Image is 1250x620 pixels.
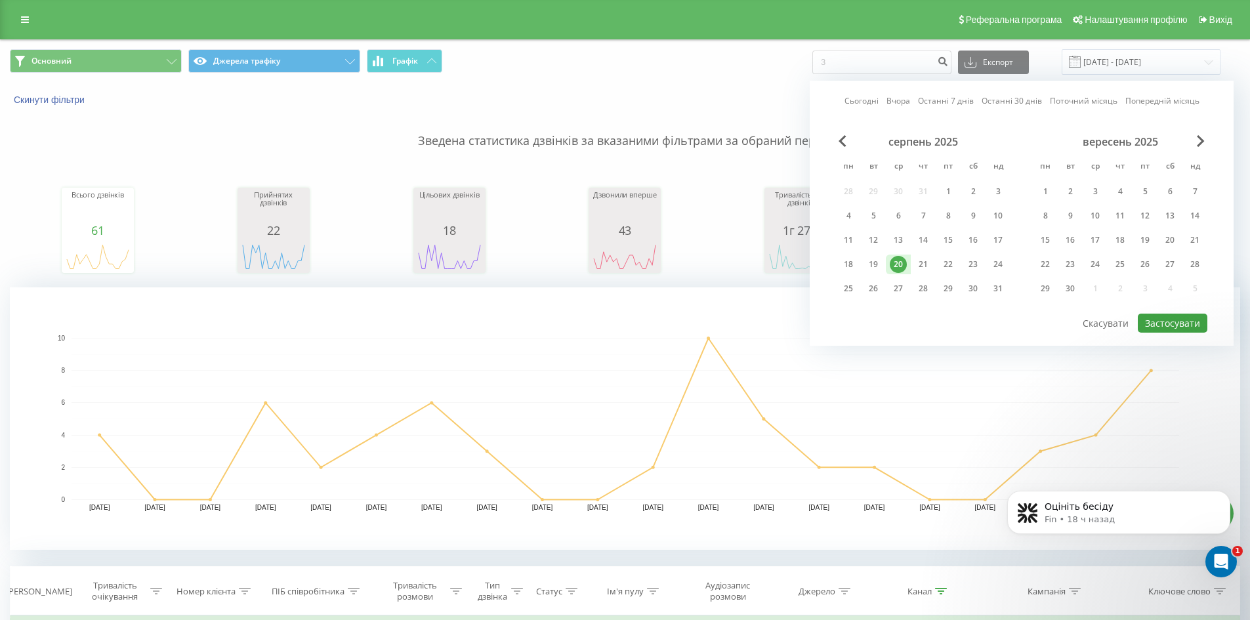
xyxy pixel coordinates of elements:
[1108,206,1133,226] div: чт 11 вер 2025 р.
[865,256,882,273] div: 19
[886,279,911,299] div: ср 27 серп 2025 р.
[1161,256,1178,273] div: 27
[1037,207,1054,224] div: 8
[1087,207,1104,224] div: 10
[1186,232,1203,249] div: 21
[188,49,360,73] button: Джерела трафіку
[990,232,1007,249] div: 17
[799,586,835,597] div: Джерело
[836,230,861,250] div: пн 11 серп 2025 р.
[961,230,986,250] div: сб 16 серп 2025 р.
[1050,94,1117,107] a: Поточний місяць
[938,157,958,177] abbr: п’ятниця
[965,280,982,297] div: 30
[986,255,1010,274] div: нд 24 серп 2025 р.
[477,580,508,602] div: Тип дзвінка
[255,504,276,511] text: [DATE]
[1160,157,1180,177] abbr: субота
[864,504,885,511] text: [DATE]
[839,135,846,147] span: Previous Month
[366,504,387,511] text: [DATE]
[975,504,996,511] text: [DATE]
[768,224,833,237] div: 1г 27м
[1133,206,1157,226] div: пт 12 вер 2025 р.
[1060,157,1080,177] abbr: вівторок
[990,183,1007,200] div: 3
[986,182,1010,201] div: нд 3 серп 2025 р.
[936,230,961,250] div: пт 15 серп 2025 р.
[911,206,936,226] div: чт 7 серп 2025 р.
[1033,206,1058,226] div: пн 8 вер 2025 р.
[592,237,657,276] svg: A chart.
[963,157,983,177] abbr: субота
[886,255,911,274] div: ср 20 серп 2025 р.
[913,157,933,177] abbr: четвер
[865,280,882,297] div: 26
[1087,256,1104,273] div: 24
[768,237,833,276] svg: A chart.
[918,94,974,107] a: Останні 7 днів
[839,157,858,177] abbr: понеділок
[65,224,131,237] div: 61
[915,280,932,297] div: 28
[986,230,1010,250] div: нд 17 серп 2025 р.
[1182,206,1207,226] div: нд 14 вер 2025 р.
[241,237,306,276] svg: A chart.
[1033,182,1058,201] div: пн 1 вер 2025 р.
[476,504,497,511] text: [DATE]
[1058,255,1083,274] div: вт 23 вер 2025 р.
[836,255,861,274] div: пн 18 серп 2025 р.
[965,232,982,249] div: 16
[1133,182,1157,201] div: пт 5 вер 2025 р.
[1205,546,1237,577] iframe: Intercom live chat
[890,280,907,297] div: 27
[940,207,957,224] div: 8
[1182,182,1207,201] div: нд 7 вер 2025 р.
[890,232,907,249] div: 13
[1108,230,1133,250] div: чт 18 вер 2025 р.
[367,49,442,73] button: Графік
[965,256,982,273] div: 23
[241,191,306,224] div: Прийнятих дзвінків
[698,504,719,511] text: [DATE]
[1062,183,1079,200] div: 2
[840,207,857,224] div: 4
[1033,279,1058,299] div: пн 29 вер 2025 р.
[1197,135,1205,147] span: Next Month
[940,280,957,297] div: 29
[1112,232,1129,249] div: 18
[844,94,879,107] a: Сьогодні
[1058,206,1083,226] div: вт 9 вер 2025 р.
[1083,182,1108,201] div: ср 3 вер 2025 р.
[1186,183,1203,200] div: 7
[1148,586,1211,597] div: Ключове слово
[1161,207,1178,224] div: 13
[89,504,110,511] text: [DATE]
[986,206,1010,226] div: нд 10 серп 2025 р.
[1112,183,1129,200] div: 4
[1157,230,1182,250] div: сб 20 вер 2025 р.
[1125,94,1199,107] a: Попередній місяць
[1157,206,1182,226] div: сб 13 вер 2025 р.
[310,504,331,511] text: [DATE]
[1085,157,1105,177] abbr: середа
[890,207,907,224] div: 6
[965,183,982,200] div: 2
[1083,255,1108,274] div: ср 24 вер 2025 р.
[911,230,936,250] div: чт 14 серп 2025 р.
[6,586,72,597] div: [PERSON_NAME]
[808,504,829,511] text: [DATE]
[861,279,886,299] div: вт 26 серп 2025 р.
[1232,546,1243,556] span: 1
[592,191,657,224] div: Дзвонили вперше
[83,580,148,602] div: Тривалість очікування
[890,256,907,273] div: 20
[690,580,766,602] div: Аудіозапис розмови
[1033,255,1058,274] div: пн 22 вер 2025 р.
[986,279,1010,299] div: нд 31 серп 2025 р.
